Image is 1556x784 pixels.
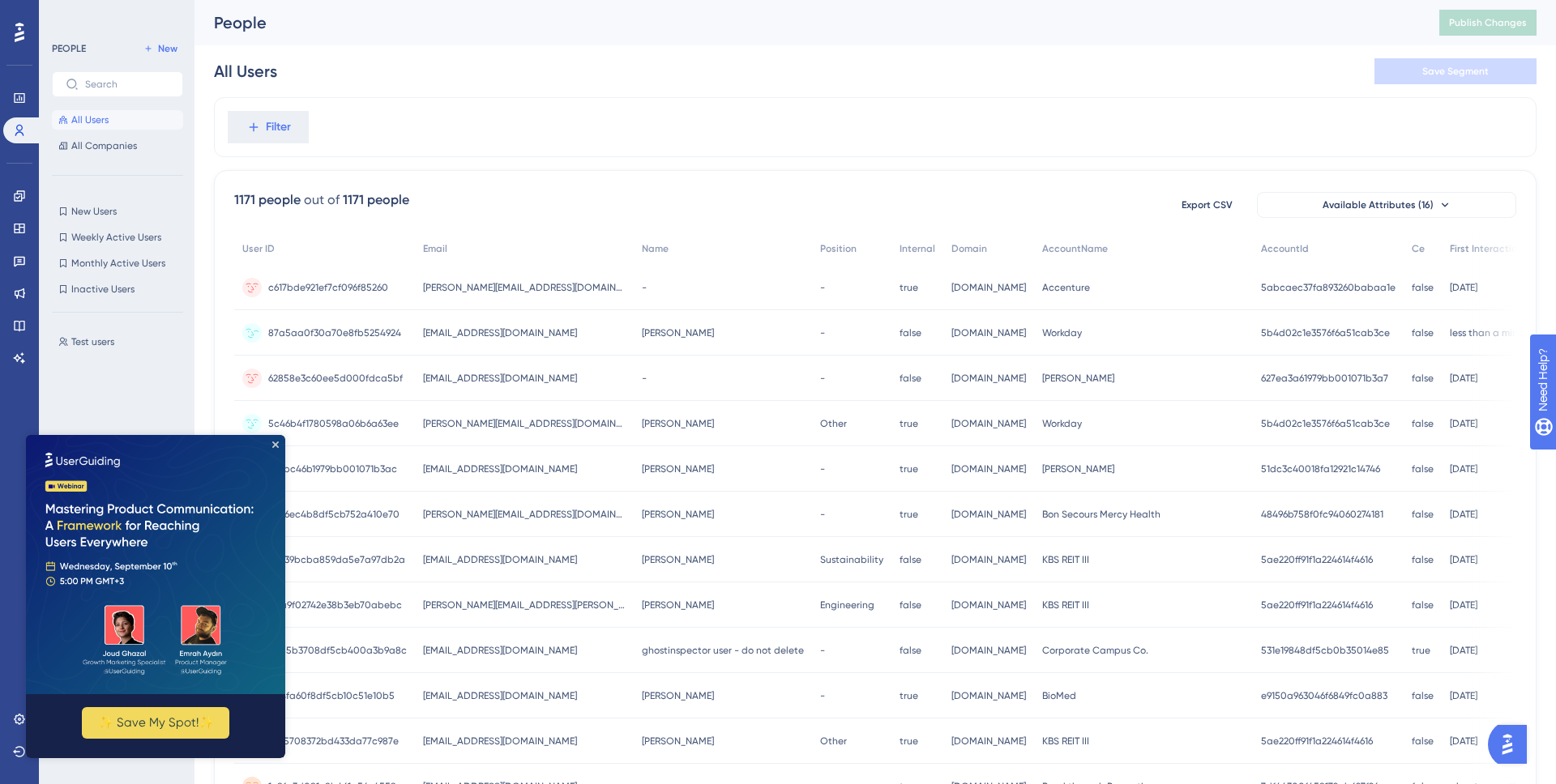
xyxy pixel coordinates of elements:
[304,190,340,210] div: out of
[951,599,1026,611] span: [DOMAIN_NAME]
[1450,418,1477,429] time: [DATE]
[1261,242,1309,255] span: AccountId
[423,372,577,385] span: [EMAIL_ADDRESS][DOMAIN_NAME]
[951,689,1026,702] span: [DOMAIN_NAME]
[1042,644,1148,657] span: Corporate Campus Co.
[268,689,395,702] span: 5a4fa60f8df5cb10c51e10b5
[52,279,183,299] button: Inactive Users
[1412,326,1434,339] span: false
[268,281,388,294] span: c617bde921ef7cf096f85260
[268,417,399,430] span: 5c46b4f1780598a06b6a63ee
[52,110,183,130] button: All Users
[642,242,669,255] span: Name
[423,281,626,294] span: [PERSON_NAME][EMAIL_ADDRESS][DOMAIN_NAME]
[642,553,714,566] span: [PERSON_NAME]
[423,417,626,430] span: [PERSON_NAME][EMAIL_ADDRESS][DOMAIN_NAME]
[820,553,883,566] span: Sustainability
[52,42,86,55] div: PEOPLE
[951,372,1026,385] span: [DOMAIN_NAME]
[1450,373,1477,384] time: [DATE]
[71,205,117,218] span: New Users
[1261,735,1373,748] span: 5ae220ff91f1a224614f4616
[1450,599,1477,611] time: [DATE]
[1261,689,1387,702] span: e9150a963046f6849fc0a883
[52,228,183,247] button: Weekly Active Users
[951,417,1026,430] span: [DOMAIN_NAME]
[642,508,714,521] span: [PERSON_NAME]
[71,139,137,152] span: All Companies
[1412,735,1434,748] span: false
[820,735,847,748] span: Other
[52,254,183,273] button: Monthly Active Users
[820,462,825,475] span: -
[1412,599,1434,611] span: false
[268,508,400,521] span: 5346ec4b8df5cb752a410e70
[52,202,183,221] button: New Users
[900,372,921,385] span: false
[268,553,405,566] span: 54639bcba859da5e7a97db2a
[71,283,135,296] span: Inactive Users
[214,11,1399,34] div: People
[52,136,183,156] button: All Companies
[246,6,253,13] div: Close Preview
[423,553,577,566] span: [EMAIL_ADDRESS][DOMAIN_NAME]
[1450,327,1554,339] time: less than a minute ago
[1450,509,1477,520] time: [DATE]
[1412,242,1425,255] span: Ce
[1323,198,1434,211] span: Available Attributes (16)
[1450,645,1477,656] time: [DATE]
[1042,508,1161,521] span: Bon Secours Mercy Health
[1412,372,1434,385] span: false
[642,281,647,294] span: -
[900,735,918,748] span: true
[1422,65,1489,78] span: Save Segment
[1261,281,1396,294] span: 5abcaec37fa893260babaa1e
[52,332,193,352] button: Test users
[900,281,918,294] span: true
[820,689,825,702] span: -
[1261,553,1373,566] span: 5ae220ff91f1a224614f4616
[138,39,183,58] button: New
[423,689,577,702] span: [EMAIL_ADDRESS][DOMAIN_NAME]
[642,462,714,475] span: [PERSON_NAME]
[1042,553,1089,566] span: KBS REIT III
[268,644,407,657] span: 5a85b3708df5cb400a3b9a8c
[1412,417,1434,430] span: false
[1450,242,1523,255] span: First Interaction
[1450,282,1477,293] time: [DATE]
[820,326,825,339] span: -
[343,190,409,210] div: 1171 people
[1042,689,1076,702] span: BioMed
[951,462,1026,475] span: [DOMAIN_NAME]
[71,113,109,126] span: All Users
[1412,644,1430,657] span: true
[1261,372,1388,385] span: 627ea3a61979bb001071b3a7
[642,417,714,430] span: [PERSON_NAME]
[900,508,918,521] span: true
[85,79,169,90] input: Search
[234,190,301,210] div: 1171 people
[268,462,397,475] span: 628bc46b1979bb001071b3ac
[820,417,847,430] span: Other
[1450,690,1477,701] time: [DATE]
[642,599,714,611] span: [PERSON_NAME]
[900,417,918,430] span: true
[1450,554,1477,565] time: [DATE]
[951,644,1026,657] span: [DOMAIN_NAME]
[900,553,921,566] span: false
[900,689,918,702] span: true
[1412,689,1434,702] span: false
[423,644,577,657] span: [EMAIL_ADDRESS][DOMAIN_NAME]
[268,372,403,385] span: 62858e3c60ee5d000fdca5bf
[951,553,1026,566] span: [DOMAIN_NAME]
[1261,508,1383,521] span: 48496b758f0fc94060274181
[820,372,825,385] span: -
[242,242,275,255] span: User ID
[642,372,647,385] span: -
[820,644,825,657] span: -
[900,644,921,657] span: false
[423,462,577,475] span: [EMAIL_ADDRESS][DOMAIN_NAME]
[423,242,447,255] span: Email
[642,689,714,702] span: [PERSON_NAME]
